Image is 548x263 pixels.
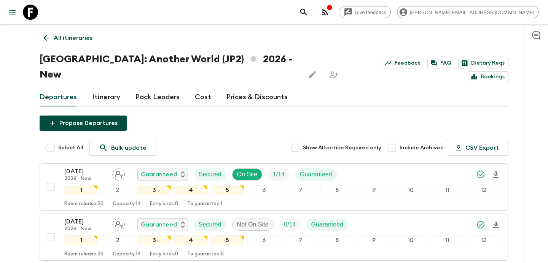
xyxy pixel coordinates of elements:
[101,185,134,195] div: 2
[382,58,424,68] a: Feedback
[101,235,134,245] div: 2
[447,140,508,156] button: CSV Export
[305,67,320,82] button: Edit this itinerary
[400,144,444,152] span: Include Archived
[394,235,427,245] div: 10
[135,88,180,106] a: Pack Leaders
[284,235,317,245] div: 7
[194,219,226,231] div: Secured
[303,144,381,152] span: Show Attention Required only
[89,140,156,156] a: Bulk update
[476,220,485,229] svg: Synced Successfully
[174,235,208,245] div: 4
[40,88,77,106] a: Departures
[300,170,332,179] p: Guaranteed
[247,235,281,245] div: 6
[40,52,299,82] h1: [GEOGRAPHIC_DATA]: Another World (JP2) 2026 - New
[226,88,288,106] a: Prices & Discounts
[491,220,500,230] svg: Download Onboarding
[491,170,500,179] svg: Download Onboarding
[357,235,390,245] div: 9
[64,176,106,182] p: 2026 - New
[137,235,171,245] div: 3
[40,116,127,131] button: Propose Departures
[187,251,224,257] p: To guarantee: 0
[5,5,20,20] button: menu
[350,10,390,15] span: Give feedback
[150,201,178,207] p: Early birds: 0
[112,170,125,176] span: Assign pack leader
[141,220,177,229] p: Guaranteed
[247,185,281,195] div: 6
[273,170,285,179] p: 1 / 14
[467,185,500,195] div: 12
[394,185,427,195] div: 10
[64,167,106,176] p: [DATE]
[232,219,274,231] div: Not On Site
[40,214,508,261] button: [DATE]2026 - NewAssign pack leaderGuaranteedSecuredNot On SiteTrip FillGuaranteed123456789101112R...
[112,220,125,227] span: Assign pack leader
[187,201,222,207] p: To guarantee: 1
[199,170,221,179] p: Secured
[92,88,120,106] a: Itinerary
[194,168,226,181] div: Secured
[199,220,221,229] p: Secured
[40,163,508,211] button: [DATE]2026 - NewAssign pack leaderGuaranteedSecuredOn SiteTrip FillGuaranteed123456789101112Room ...
[54,33,92,43] p: All itineraries
[113,201,141,207] p: Capacity: 14
[113,251,141,257] p: Capacity: 14
[111,143,147,152] p: Bulk update
[58,144,83,152] span: Select All
[468,71,508,82] a: Bookings
[232,168,262,181] div: On Site
[268,168,289,181] div: Trip Fill
[211,185,244,195] div: 5
[320,235,354,245] div: 8
[150,251,178,257] p: Early birds: 0
[211,235,244,245] div: 5
[40,30,97,46] a: All itineraries
[64,235,98,245] div: 1
[397,6,539,18] div: [PERSON_NAME][EMAIL_ADDRESS][DOMAIN_NAME]
[64,201,104,207] p: Room release: 30
[64,185,98,195] div: 1
[279,219,300,231] div: Trip Fill
[137,185,171,195] div: 3
[64,226,106,232] p: 2026 - New
[64,217,106,226] p: [DATE]
[406,10,538,15] span: [PERSON_NAME][EMAIL_ADDRESS][DOMAIN_NAME]
[237,170,257,179] p: On Site
[476,170,485,179] svg: Synced Successfully
[430,235,464,245] div: 11
[174,185,208,195] div: 4
[237,220,269,229] p: Not On Site
[195,88,211,106] a: Cost
[326,67,341,82] span: Share this itinerary
[339,6,391,18] a: Give feedback
[320,185,354,195] div: 8
[357,185,390,195] div: 9
[64,251,104,257] p: Room release: 30
[284,220,296,229] p: 0 / 14
[296,5,311,20] button: search adventures
[311,220,343,229] p: Guaranteed
[141,170,177,179] p: Guaranteed
[427,58,455,68] a: FAQ
[467,235,500,245] div: 12
[284,185,317,195] div: 7
[430,185,464,195] div: 11
[458,58,508,68] a: Dietary Reqs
